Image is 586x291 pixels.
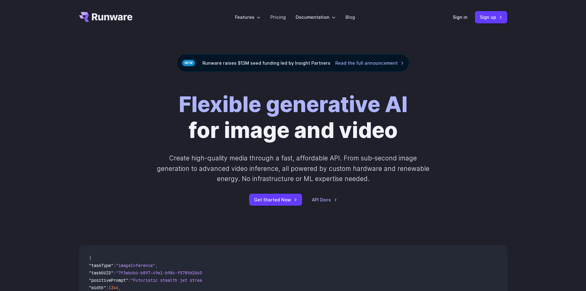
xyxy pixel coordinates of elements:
span: , [155,263,158,268]
span: : [106,285,109,290]
h1: for image and video [179,91,408,143]
a: Go to / [79,12,133,22]
a: Pricing [270,14,286,21]
span: , [118,285,121,290]
div: Runware raises $13M seed funding led by Insight Partners [177,54,409,72]
span: "taskUUID" [89,270,114,276]
span: "7f3ebcb6-b897-49e1-b98c-f5789d2d40d7" [116,270,209,276]
span: { [89,255,91,261]
a: Blog [345,14,355,21]
p: Create high-quality media through a fast, affordable API. From sub-second image generation to adv... [156,153,430,184]
span: : [128,277,131,283]
label: Features [235,14,261,21]
a: Read the full announcement [335,59,404,67]
span: "positivePrompt" [89,277,128,283]
span: : [114,263,116,268]
label: Documentation [296,14,336,21]
span: "imageInference" [116,263,155,268]
span: "taskType" [89,263,114,268]
strong: Flexible generative AI [179,91,408,117]
a: Sign up [475,11,507,23]
a: API Docs [312,196,337,203]
span: "width" [89,285,106,290]
a: Sign in [453,14,468,21]
span: "Futuristic stealth jet streaking through a neon-lit cityscape with glowing purple exhaust" [131,277,355,283]
a: Get Started Now [249,194,302,206]
span: : [114,270,116,276]
span: 1344 [109,285,118,290]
